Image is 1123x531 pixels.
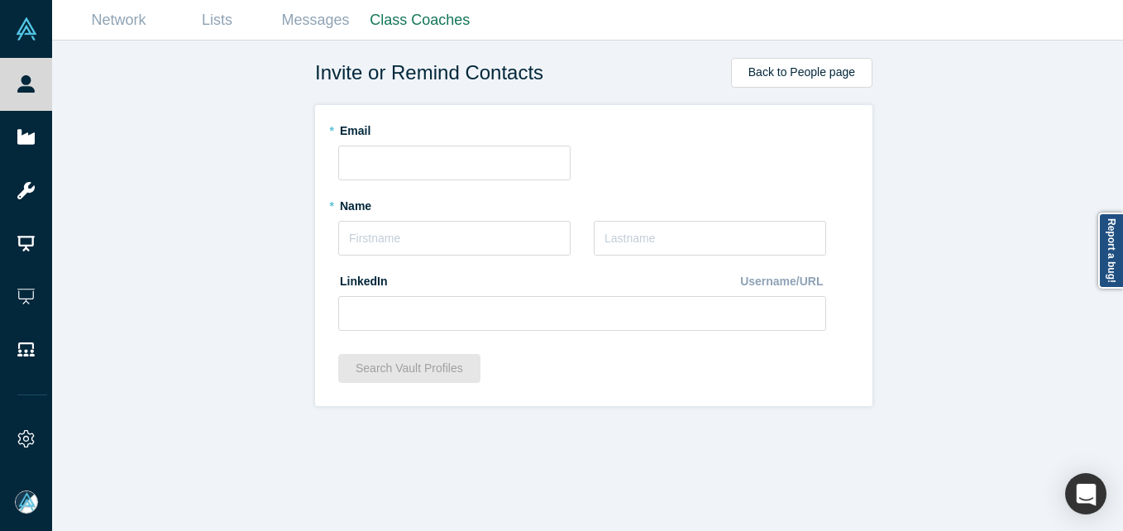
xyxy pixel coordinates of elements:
[15,17,38,41] img: Alchemist Vault Logo
[740,267,826,296] div: Username/URL
[168,1,266,40] a: Lists
[15,490,38,514] img: Mia Scott's Account
[69,1,168,40] a: Network
[266,1,365,40] a: Messages
[338,267,388,290] label: LinkedIn
[594,221,826,256] input: Lastname
[315,58,543,88] span: Invite or Remind Contacts
[1098,213,1123,289] a: Report a bug!
[338,221,571,256] input: Firstname
[338,354,480,383] button: Search Vault Profiles
[731,58,872,88] a: Back to People page
[365,1,475,40] a: Class Coaches
[338,117,849,140] label: Email
[338,192,571,215] label: Name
